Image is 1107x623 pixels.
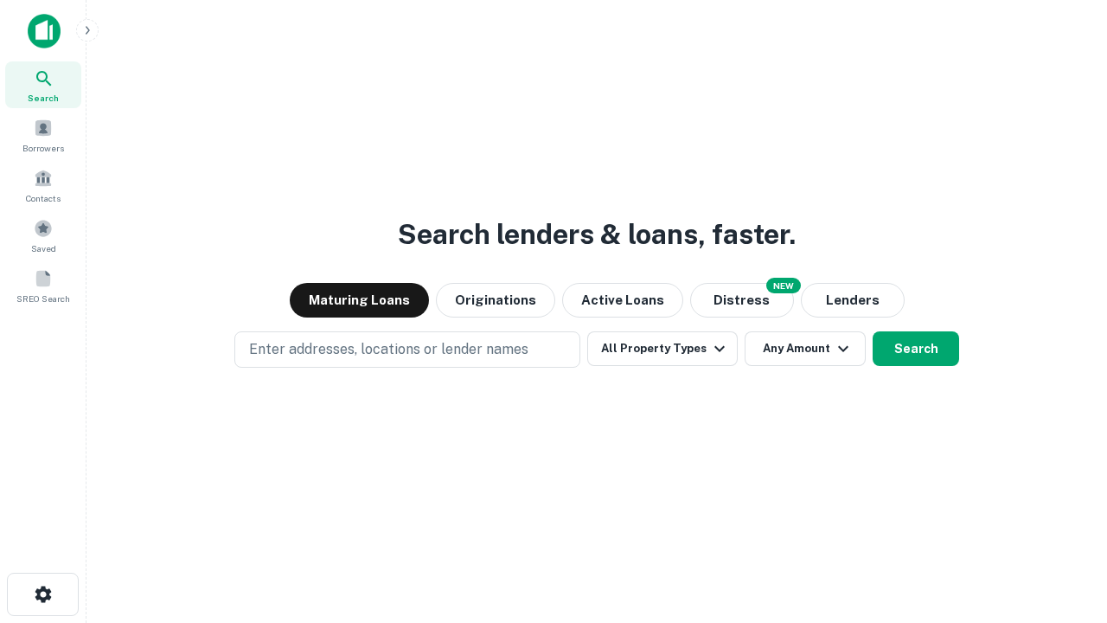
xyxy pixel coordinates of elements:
[31,241,56,255] span: Saved
[398,214,796,255] h3: Search lenders & loans, faster.
[26,191,61,205] span: Contacts
[766,278,801,293] div: NEW
[1021,485,1107,568] iframe: Chat Widget
[690,283,794,318] button: Search distressed loans with lien and other non-mortgage details.
[249,339,528,360] p: Enter addresses, locations or lender names
[745,331,866,366] button: Any Amount
[873,331,959,366] button: Search
[28,14,61,48] img: capitalize-icon.png
[5,61,81,108] a: Search
[5,162,81,209] a: Contacts
[290,283,429,318] button: Maturing Loans
[436,283,555,318] button: Originations
[5,262,81,309] a: SREO Search
[562,283,683,318] button: Active Loans
[234,331,580,368] button: Enter addresses, locations or lender names
[587,331,738,366] button: All Property Types
[5,112,81,158] a: Borrowers
[801,283,905,318] button: Lenders
[28,91,59,105] span: Search
[16,292,70,305] span: SREO Search
[22,141,64,155] span: Borrowers
[5,212,81,259] a: Saved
